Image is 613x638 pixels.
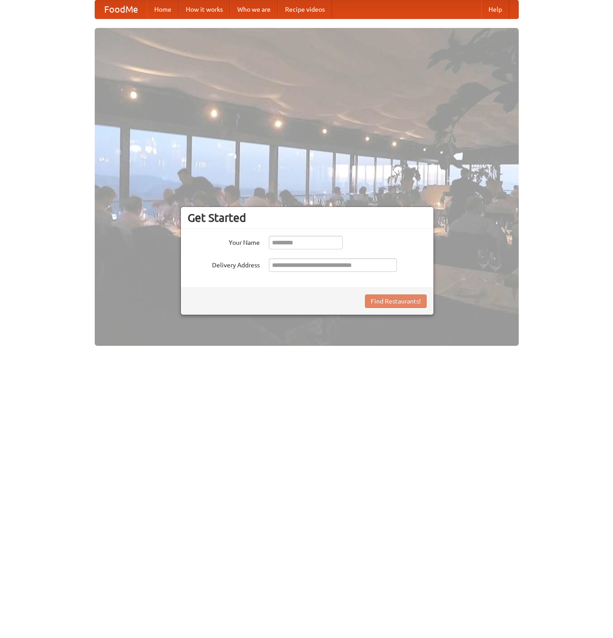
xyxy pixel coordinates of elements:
[278,0,332,18] a: Recipe videos
[188,211,427,225] h3: Get Started
[188,236,260,247] label: Your Name
[481,0,509,18] a: Help
[95,0,147,18] a: FoodMe
[365,294,427,308] button: Find Restaurants!
[230,0,278,18] a: Who we are
[188,258,260,270] label: Delivery Address
[179,0,230,18] a: How it works
[147,0,179,18] a: Home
